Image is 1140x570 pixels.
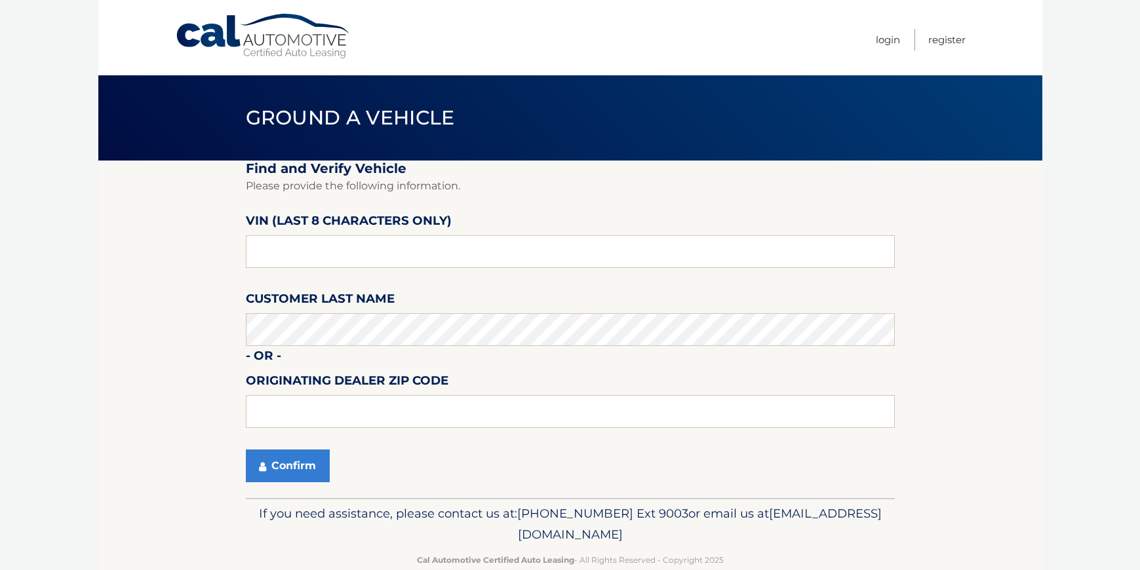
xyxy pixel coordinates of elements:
[175,13,352,60] a: Cal Automotive
[254,553,886,567] p: - All Rights Reserved - Copyright 2025
[246,105,455,130] span: Ground a Vehicle
[246,449,330,482] button: Confirm
[246,346,281,370] label: - or -
[417,555,574,565] strong: Cal Automotive Certified Auto Leasing
[246,371,448,395] label: Originating Dealer Zip Code
[928,29,966,50] a: Register
[517,506,688,521] span: [PHONE_NUMBER] Ext 9003
[246,161,895,177] h2: Find and Verify Vehicle
[246,211,452,235] label: VIN (last 8 characters only)
[254,503,886,545] p: If you need assistance, please contact us at: or email us at
[876,29,900,50] a: Login
[246,289,395,313] label: Customer Last Name
[246,177,895,195] p: Please provide the following information.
